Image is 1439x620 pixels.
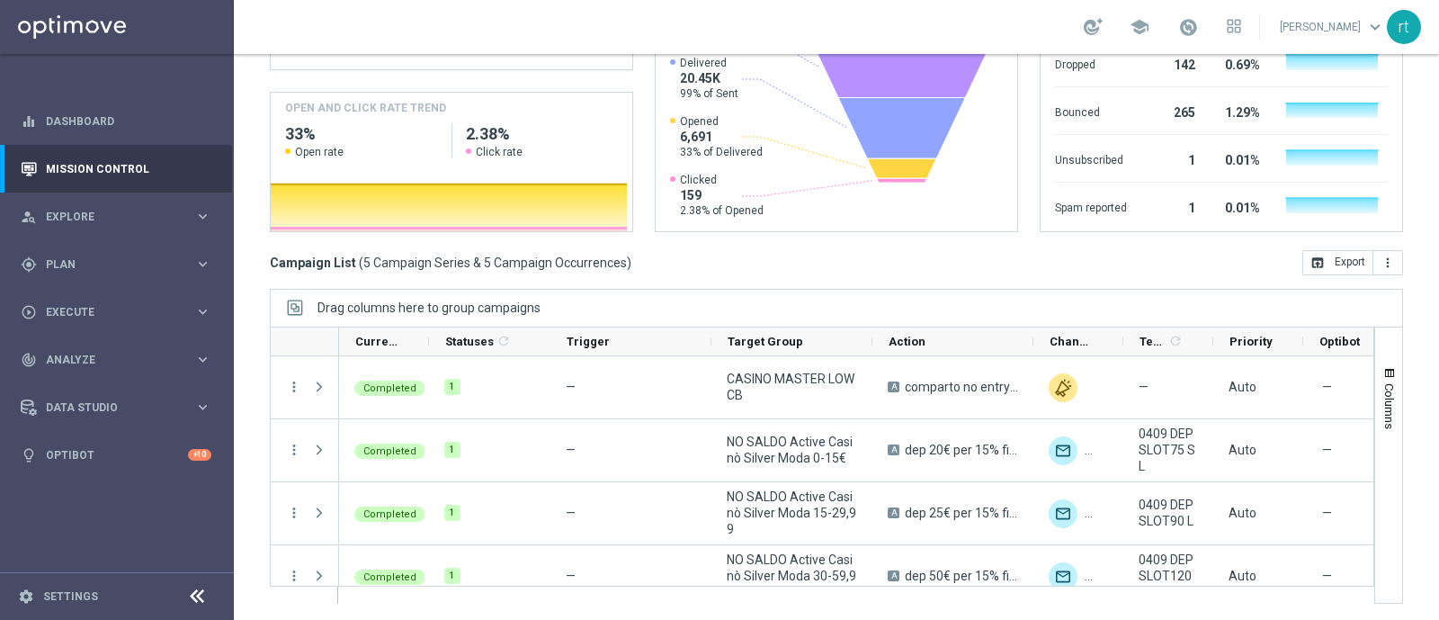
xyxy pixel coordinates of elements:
[1049,373,1077,402] div: Other
[21,304,37,320] i: play_circle_outline
[46,307,194,318] span: Execute
[680,145,763,159] span: 33% of Delivered
[680,86,738,101] span: 99% of Sent
[46,211,194,222] span: Explore
[271,419,339,482] div: Press SPACE to select this row.
[286,379,302,395] i: more_vert
[1322,442,1332,458] span: —
[1229,506,1256,520] span: Auto
[271,356,339,419] div: Press SPACE to select this row.
[21,209,194,225] div: Explore
[1217,144,1260,173] div: 0.01%
[888,382,899,392] span: A
[355,335,398,348] span: Current Status
[1229,443,1256,457] span: Auto
[1139,426,1198,474] span: 0409 DEPSLOT75 SL
[21,304,194,320] div: Execute
[566,380,576,394] span: —
[680,203,764,218] span: 2.38% of Opened
[466,123,618,145] h2: 2.38%
[194,399,211,416] i: keyboard_arrow_right
[363,445,416,457] span: Completed
[20,305,212,319] button: play_circle_outline Execute keyboard_arrow_right
[46,145,211,193] a: Mission Control
[1050,335,1093,348] span: Channel
[728,335,803,348] span: Target Group
[1310,256,1325,270] i: open_in_browser
[271,545,339,608] div: Press SPACE to select this row.
[286,505,302,521] button: more_vert
[20,114,212,129] button: equalizer Dashboard
[1302,250,1373,275] button: open_in_browser Export
[46,431,188,479] a: Optibot
[680,173,764,187] span: Clicked
[1278,13,1387,40] a: [PERSON_NAME]keyboard_arrow_down
[680,56,738,70] span: Delivered
[905,505,1018,521] span: dep 25€ per 15% fino a 90€
[20,400,212,415] div: Data Studio keyboard_arrow_right
[1217,49,1260,77] div: 0.69%
[295,145,344,159] span: Open rate
[1322,505,1332,521] span: —
[271,482,339,545] div: Press SPACE to select this row.
[359,255,363,271] span: (
[363,571,416,583] span: Completed
[1085,562,1113,591] img: Other
[317,301,541,315] span: Drag columns here to group campaigns
[445,335,494,348] span: Statuses
[680,70,738,86] span: 20.45K
[1217,96,1260,125] div: 1.29%
[1381,256,1395,270] i: more_vert
[20,448,212,463] button: lightbulb Optibot +10
[1149,144,1195,173] div: 1
[727,552,857,600] span: NO SALDO Active Casinò Silver Moda 30-59,99
[627,255,631,271] span: )
[905,442,1018,458] span: dep 20€ per 15% fino a 75€
[20,210,212,224] div: person_search Explore keyboard_arrow_right
[194,351,211,368] i: keyboard_arrow_right
[496,334,511,348] i: refresh
[286,568,302,584] button: more_vert
[317,301,541,315] div: Row Groups
[1166,331,1183,351] span: Calculate column
[727,371,857,403] span: CASINO MASTER LOW CB
[1149,96,1195,125] div: 265
[1149,192,1195,220] div: 1
[194,208,211,225] i: keyboard_arrow_right
[566,506,576,520] span: —
[476,145,523,159] span: Click rate
[354,442,425,459] colored-tag: Completed
[1322,568,1332,584] span: —
[1049,436,1077,465] img: Optimail
[1055,192,1127,220] div: Spam reported
[363,508,416,520] span: Completed
[20,257,212,272] button: gps_fixed Plan keyboard_arrow_right
[21,352,37,368] i: track_changes
[1139,497,1198,529] span: 0409 DEPSLOT90 L
[444,568,460,584] div: 1
[46,402,194,413] span: Data Studio
[21,431,211,479] div: Optibot
[1322,379,1332,395] span: —
[1055,49,1127,77] div: Dropped
[1149,49,1195,77] div: 142
[354,568,425,585] colored-tag: Completed
[444,442,460,458] div: 1
[889,335,925,348] span: Action
[18,589,34,605] i: settings
[905,379,1018,395] span: comparto no entry_15%upto180
[1373,250,1403,275] button: more_vert
[21,209,37,225] i: person_search
[1055,144,1127,173] div: Unsubscribed
[46,97,211,145] a: Dashboard
[21,256,37,273] i: gps_fixed
[1319,335,1360,348] span: Optibot
[566,569,576,583] span: —
[1049,499,1077,528] div: Optimail
[363,255,627,271] span: 5 Campaign Series & 5 Campaign Occurrences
